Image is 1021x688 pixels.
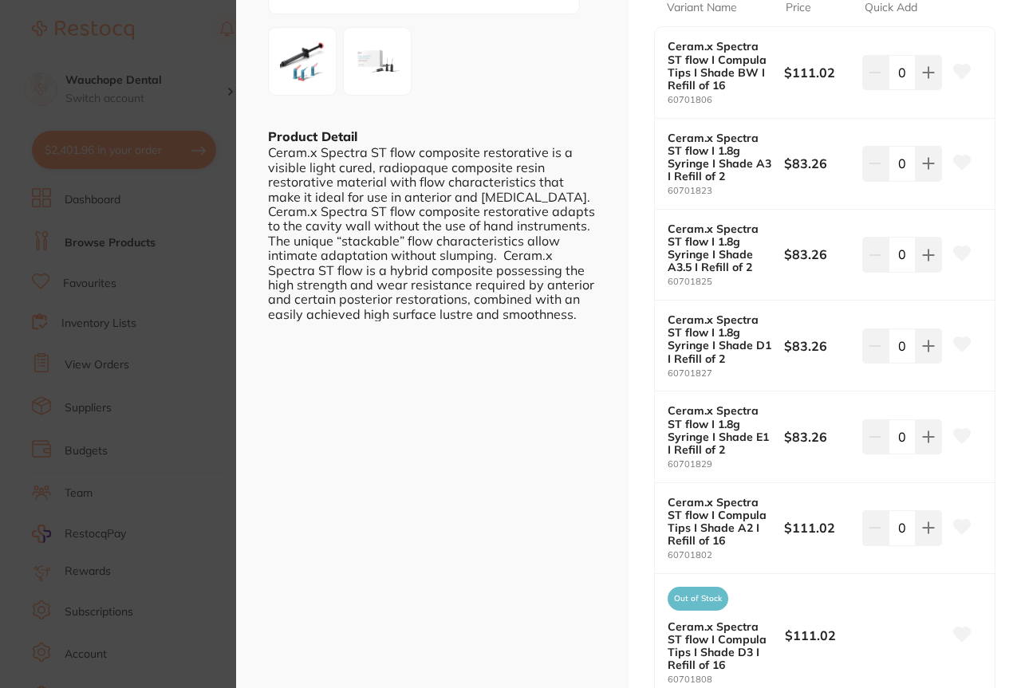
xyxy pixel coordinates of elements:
b: Product Detail [268,128,357,144]
small: 60701829 [668,459,784,470]
small: 60701802 [668,550,784,560]
small: 60701806 [668,95,784,105]
b: $83.26 [784,428,854,446]
b: $111.02 [785,627,855,644]
small: 60701808 [668,674,785,685]
b: $111.02 [784,519,854,537]
small: 60701823 [668,186,784,196]
span: Out of Stock [668,587,728,611]
small: 60701827 [668,368,784,379]
b: $83.26 [784,155,854,172]
b: Ceram.x Spectra ST flow I 1.8g Syringe I Shade A3 I Refill of 2 [668,132,773,183]
div: Ceram.x Spectra ST flow composite restorative is a visible light cured, radiopaque composite resi... [268,145,597,321]
small: 60701825 [668,277,784,287]
b: $83.26 [784,246,854,263]
b: Ceram.x Spectra ST flow I Compula Tips I Shade D3 I Refill of 16 [668,620,774,671]
b: $111.02 [784,64,854,81]
b: Ceram.x Spectra ST flow I 1.8g Syringe I Shade D1 I Refill of 2 [668,313,773,364]
b: Ceram.x Spectra ST flow I 1.8g Syringe I Shade A3.5 I Refill of 2 [668,222,773,273]
b: $83.26 [784,337,854,355]
b: Ceram.x Spectra ST flow I Compula Tips I Shade A2 I Refill of 16 [668,496,773,547]
b: Ceram.x Spectra ST flow I Compula Tips I Shade BW I Refill of 16 [668,40,773,91]
img: dWxlLnBuZw [274,33,331,90]
b: Ceram.x Spectra ST flow I 1.8g Syringe I Shade E1 I Refill of 2 [668,404,773,455]
img: cG5n [349,33,406,90]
